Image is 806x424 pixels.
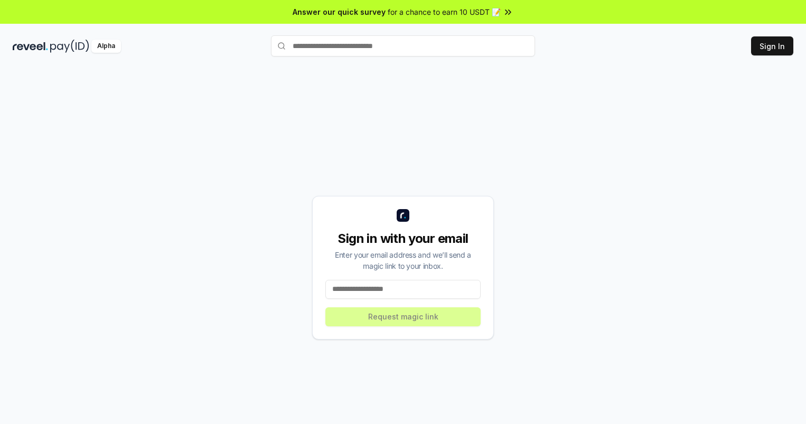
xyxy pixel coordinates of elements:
div: Sign in with your email [325,230,481,247]
button: Sign In [751,36,793,55]
span: for a chance to earn 10 USDT 📝 [388,6,501,17]
span: Answer our quick survey [293,6,386,17]
div: Enter your email address and we’ll send a magic link to your inbox. [325,249,481,271]
img: pay_id [50,40,89,53]
div: Alpha [91,40,121,53]
img: reveel_dark [13,40,48,53]
img: logo_small [397,209,409,222]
